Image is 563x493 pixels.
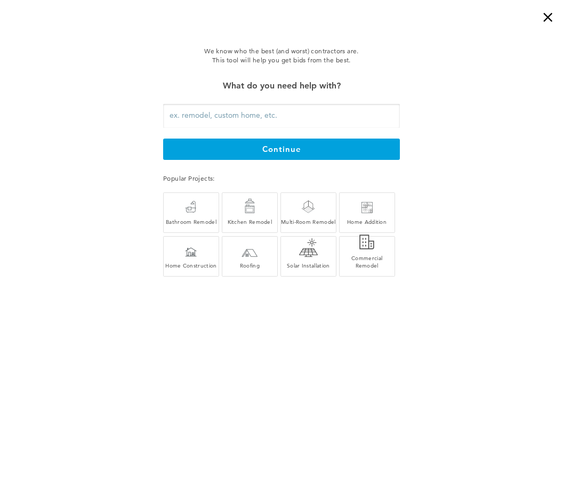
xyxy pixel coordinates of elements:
[110,46,453,65] div: We know who the best (and worst) contractors are. This tool will help you get bids from the best.
[163,139,400,160] button: continue
[222,262,277,269] div: Roofing
[222,218,277,225] div: Kitchen Remodel
[163,78,400,93] div: What do you need help with?
[340,218,395,225] div: Home Addition
[340,254,395,269] div: Commercial Remodel
[164,262,219,269] div: Home Construction
[163,104,400,128] input: ex. remodel, custom home, etc.
[281,218,336,225] div: Multi-Room Remodel
[281,262,336,269] div: Solar Installation
[163,173,400,184] div: Popular Projects:
[164,218,219,225] div: Bathroom Remodel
